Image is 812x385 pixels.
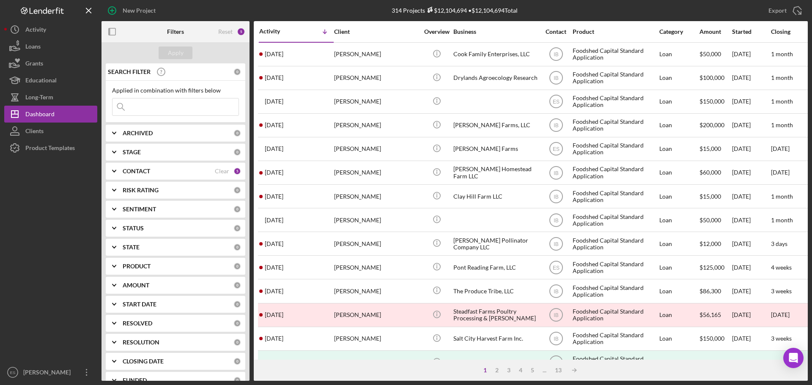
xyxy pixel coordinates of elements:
[123,377,147,384] b: FUNDED
[265,193,283,200] time: 2025-09-29 13:59
[554,289,558,295] text: IB
[453,161,538,184] div: [PERSON_NAME] Homestead Farm LLC
[4,21,97,38] button: Activity
[4,89,97,106] button: Long-Term
[237,27,245,36] div: 5
[233,167,241,175] div: 5
[265,288,283,295] time: 2025-09-16 17:39
[233,148,241,156] div: 0
[233,358,241,365] div: 0
[771,335,792,342] time: 3 weeks
[732,90,770,113] div: [DATE]
[732,304,770,326] div: [DATE]
[123,206,156,213] b: SENTIMENT
[771,287,792,295] time: 3 weeks
[659,185,699,208] div: Loan
[659,328,699,350] div: Loan
[334,209,419,231] div: [PERSON_NAME]
[771,311,790,318] time: [DATE]
[700,264,724,271] span: $125,000
[123,320,152,327] b: RESOLVED
[233,129,241,137] div: 0
[123,2,156,19] div: New Project
[425,7,467,14] div: $12,104,694
[265,311,283,318] time: 2025-09-15 17:36
[334,328,419,350] div: [PERSON_NAME]
[700,351,731,374] div: $200,000
[123,263,151,270] b: PRODUCT
[700,50,721,57] span: $50,000
[771,121,793,128] time: 1 month
[700,304,731,326] div: $56,165
[659,67,699,89] div: Loan
[659,232,699,255] div: Loan
[453,43,538,66] div: Cook Family Enterprises, LLC
[659,43,699,66] div: Loan
[515,367,527,374] div: 4
[554,217,558,223] text: IB
[215,168,229,175] div: Clear
[25,123,44,142] div: Clients
[392,7,518,14] div: 314 Projects • $12,104,694 Total
[334,185,419,208] div: [PERSON_NAME]
[123,149,141,156] b: STAGE
[732,161,770,184] div: [DATE]
[573,256,657,279] div: Foodshed Capital Standard Application
[453,304,538,326] div: Steadfast Farms Poultry Processing & [PERSON_NAME]
[573,280,657,302] div: Foodshed Capital Standard Application
[732,114,770,137] div: [DATE]
[4,123,97,139] a: Clients
[453,351,538,374] div: Catskills Agrarian Alliance
[659,351,699,374] div: Loan
[4,72,97,89] button: Educational
[453,114,538,137] div: [PERSON_NAME] Farms, LLC
[732,43,770,66] div: [DATE]
[732,328,770,350] div: [DATE]
[573,67,657,89] div: Foodshed Capital Standard Application
[334,28,419,35] div: Client
[123,339,159,346] b: RESOLUTION
[334,90,419,113] div: [PERSON_NAME]
[552,99,559,105] text: ES
[479,367,491,374] div: 1
[334,138,419,160] div: [PERSON_NAME]
[771,264,792,271] time: 4 weeks
[334,114,419,137] div: [PERSON_NAME]
[700,287,721,295] span: $86,300
[554,170,558,176] text: IB
[233,262,241,270] div: 0
[573,232,657,255] div: Foodshed Capital Standard Application
[573,161,657,184] div: Foodshed Capital Standard Application
[265,240,283,247] time: 2025-09-25 13:52
[771,50,793,57] time: 1 month
[659,280,699,302] div: Loan
[4,38,97,55] button: Loans
[4,364,97,381] button: ES[PERSON_NAME]
[25,72,57,91] div: Educational
[659,114,699,137] div: Loan
[4,55,97,72] a: Grants
[259,28,296,35] div: Activity
[760,2,808,19] button: Export
[771,193,793,200] time: 1 month
[265,74,283,81] time: 2025-10-03 18:21
[573,209,657,231] div: Foodshed Capital Standard Application
[771,98,793,105] time: 1 month
[538,367,551,374] div: ...
[334,304,419,326] div: [PERSON_NAME]
[700,28,731,35] div: Amount
[771,240,787,247] time: 3 days
[554,336,558,342] text: IB
[265,98,283,105] time: 2025-10-02 15:18
[700,335,724,342] span: $150,000
[573,304,657,326] div: Foodshed Capital Standard Application
[700,232,731,255] div: $12,000
[453,232,538,255] div: [PERSON_NAME] Pollinator Company LLC
[123,225,144,232] b: STATUS
[233,377,241,384] div: 0
[25,139,75,158] div: Product Templates
[659,138,699,160] div: Loan
[554,312,558,318] text: IB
